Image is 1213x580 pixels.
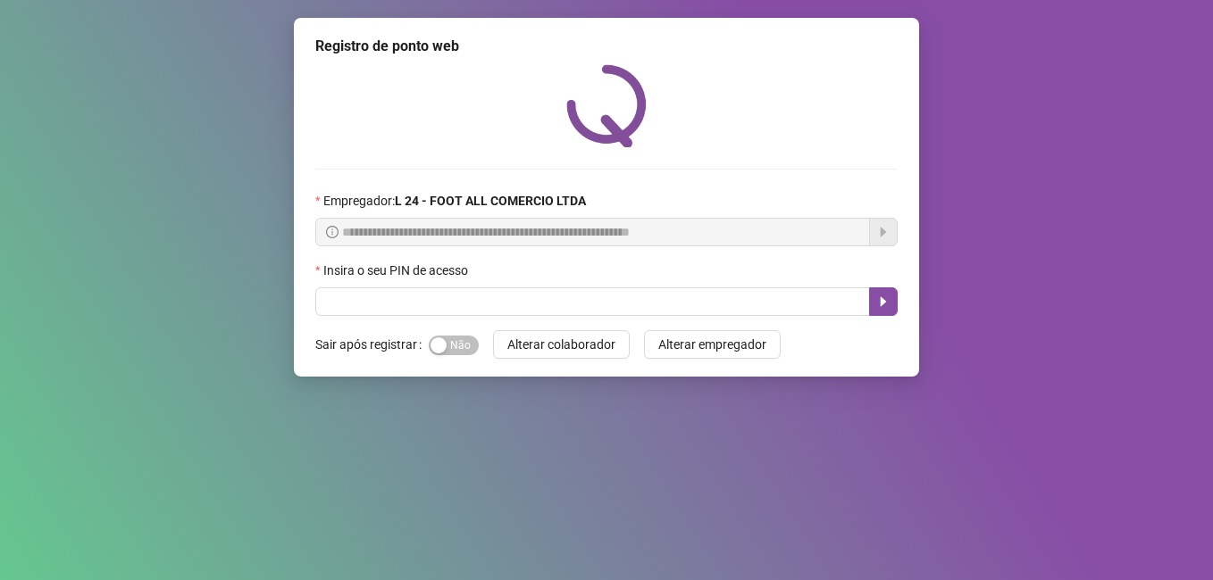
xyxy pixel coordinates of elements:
[876,294,891,309] span: caret-right
[658,335,766,354] span: Alterar empregador
[493,330,630,359] button: Alterar colaborador
[323,191,586,211] span: Empregador :
[644,330,781,359] button: Alterar empregador
[507,335,615,354] span: Alterar colaborador
[326,226,339,238] span: info-circle
[315,261,480,280] label: Insira o seu PIN de acesso
[566,64,647,147] img: QRPoint
[315,36,898,57] div: Registro de ponto web
[395,194,586,208] strong: L 24 - FOOT ALL COMERCIO LTDA
[315,330,429,359] label: Sair após registrar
